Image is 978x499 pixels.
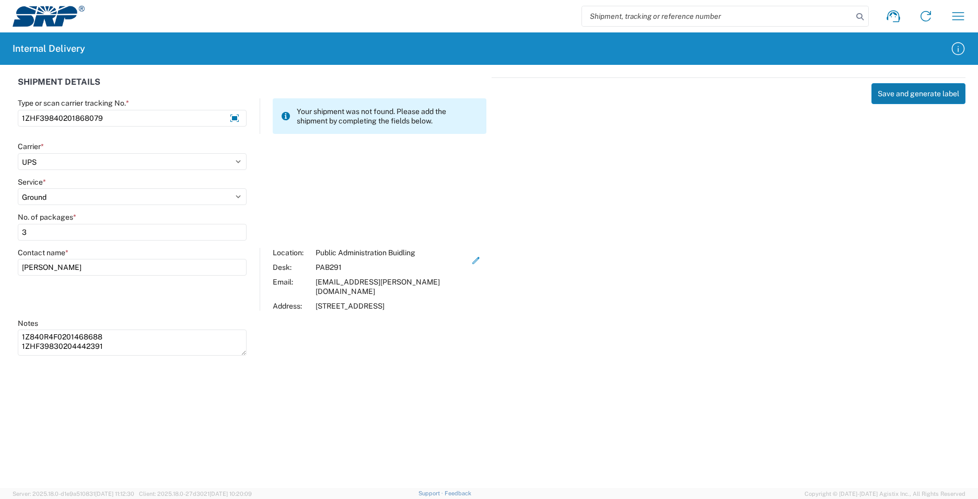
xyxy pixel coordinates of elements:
div: [EMAIL_ADDRESS][PERSON_NAME][DOMAIN_NAME] [316,277,466,296]
span: [DATE] 10:20:09 [209,491,252,497]
span: Copyright © [DATE]-[DATE] Agistix Inc., All Rights Reserved [805,489,965,498]
a: Feedback [445,490,471,496]
label: Carrier [18,142,44,151]
label: Service [18,177,46,187]
div: Email: [273,277,310,296]
label: Notes [18,319,38,328]
div: SHIPMENT DETAILS [18,77,486,98]
span: Your shipment was not found. Please add the shipment by completing the fields below. [297,107,478,126]
label: No. of packages [18,212,76,222]
button: Save and generate label [871,83,965,104]
input: Shipment, tracking or reference number [582,6,853,26]
label: Contact name [18,248,68,257]
label: Type or scan carrier tracking No. [18,98,129,108]
div: Address: [273,301,310,311]
img: srp [13,6,85,27]
span: [DATE] 11:12:30 [95,491,134,497]
div: Public Administration Buidling [316,248,466,257]
div: Desk: [273,263,310,272]
span: Server: 2025.18.0-d1e9a510831 [13,491,134,497]
div: [STREET_ADDRESS] [316,301,466,311]
div: PAB291 [316,263,466,272]
span: Client: 2025.18.0-27d3021 [139,491,252,497]
a: Support [418,490,445,496]
h2: Internal Delivery [13,42,85,55]
div: Location: [273,248,310,257]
